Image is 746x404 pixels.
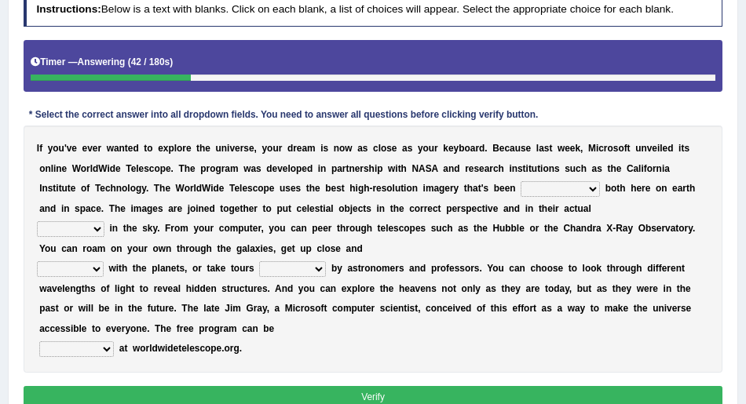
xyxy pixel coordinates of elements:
[62,163,68,174] b: e
[196,143,199,154] b: t
[240,183,242,194] b: l
[345,143,352,154] b: w
[401,163,407,174] b: h
[356,183,358,194] b: i
[678,143,681,154] b: i
[334,143,339,154] b: n
[378,143,381,154] b: l
[408,143,413,154] b: s
[139,163,144,174] b: e
[234,183,240,194] b: e
[627,163,634,174] b: C
[210,163,215,174] b: o
[479,163,485,174] b: e
[107,163,109,174] b: i
[307,163,313,174] b: d
[283,163,288,174] b: e
[454,143,459,154] b: y
[681,143,684,154] b: t
[107,143,114,154] b: w
[613,143,619,154] b: s
[576,163,581,174] b: c
[596,143,598,154] b: i
[363,143,368,154] b: s
[443,143,448,154] b: k
[369,183,372,194] b: -
[358,183,364,194] b: g
[42,183,47,194] b: n
[426,163,432,174] b: S
[521,143,526,154] b: s
[64,143,67,154] b: '
[221,143,227,154] b: n
[297,143,302,154] b: e
[638,163,641,174] b: l
[144,143,147,154] b: t
[185,183,190,194] b: o
[214,183,219,194] b: d
[51,163,53,174] b: l
[485,143,487,154] b: .
[53,163,56,174] b: i
[512,163,517,174] b: n
[291,183,296,194] b: e
[306,183,309,194] b: t
[369,163,375,174] b: h
[616,163,622,174] b: e
[221,163,225,174] b: r
[597,163,602,174] b: s
[98,163,107,174] b: W
[448,143,454,154] b: e
[499,143,505,154] b: e
[243,163,250,174] b: w
[62,183,68,194] b: u
[302,143,307,154] b: a
[93,163,98,174] b: d
[432,163,438,174] b: A
[641,163,643,174] b: i
[492,143,499,154] b: B
[272,163,278,174] b: e
[45,163,50,174] b: n
[382,183,387,194] b: s
[448,163,454,174] b: n
[667,143,673,154] b: d
[499,163,504,174] b: h
[86,183,90,194] b: f
[346,163,349,174] b: t
[190,163,196,174] b: e
[154,183,159,194] b: T
[249,143,254,154] b: e
[227,143,229,154] b: i
[549,163,554,174] b: n
[376,183,382,194] b: e
[110,163,115,174] b: d
[93,143,98,154] b: e
[127,183,130,194] b: l
[627,143,631,154] b: t
[149,163,155,174] b: c
[59,143,64,154] b: u
[235,143,240,154] b: e
[434,143,438,154] b: r
[526,143,532,154] b: e
[607,163,610,174] b: t
[67,143,72,154] b: v
[36,3,101,15] b: Instructions:
[136,183,141,194] b: g
[71,143,77,154] b: e
[100,183,105,194] b: e
[264,183,269,194] b: p
[146,183,148,194] b: .
[331,163,337,174] b: p
[131,56,170,67] b: 42 / 180s
[53,143,58,154] b: o
[588,143,596,154] b: M
[554,163,560,174] b: s
[266,163,272,174] b: d
[141,183,146,194] b: y
[154,163,159,174] b: o
[647,143,653,154] b: v
[395,183,400,194] b: u
[395,163,397,174] b: i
